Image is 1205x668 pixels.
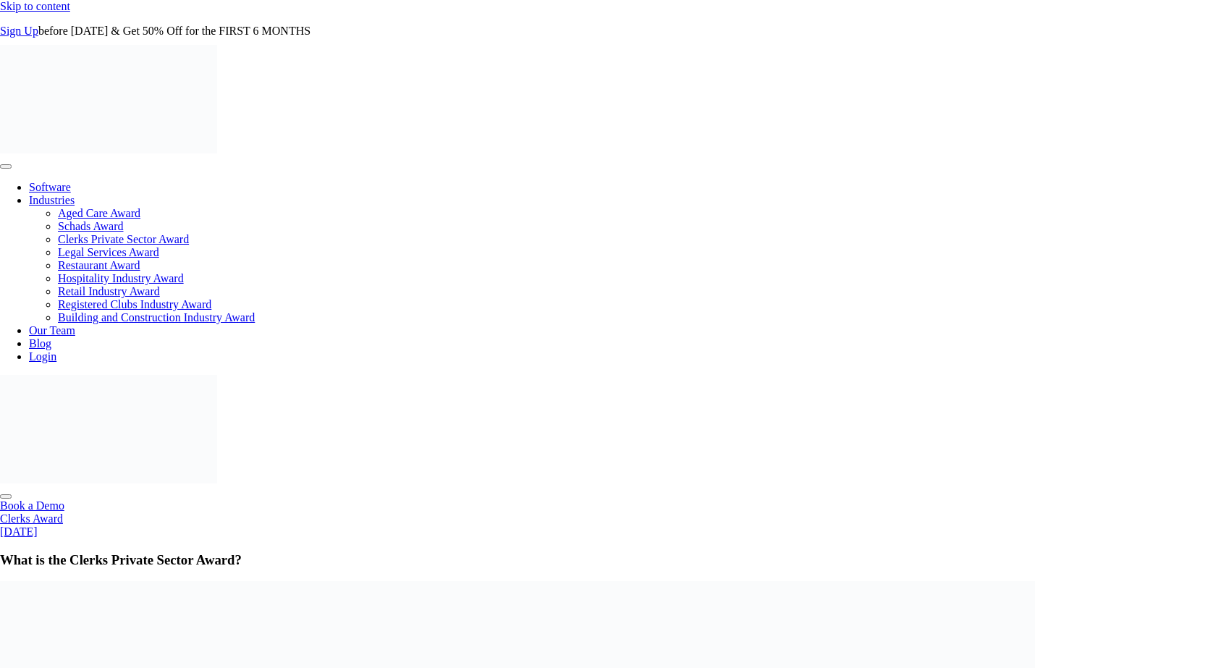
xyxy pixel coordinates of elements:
a: Our Team [29,324,75,337]
a: Schads Award [58,220,124,232]
a: Registered Clubs Industry Award [58,298,211,310]
a: Building and Construction Industry Award [58,311,255,324]
a: Software [29,181,71,193]
a: Aged Care Award [58,207,140,219]
a: Legal Services Award [58,246,159,258]
a: Blog [29,337,51,350]
a: Industries [29,194,75,206]
a: Hospitality Industry Award [58,272,184,284]
a: Retail Industry Award [58,285,160,297]
a: Login [29,350,56,363]
a: Clerks Private Sector Award [58,233,189,245]
a: Restaurant Award [58,259,140,271]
